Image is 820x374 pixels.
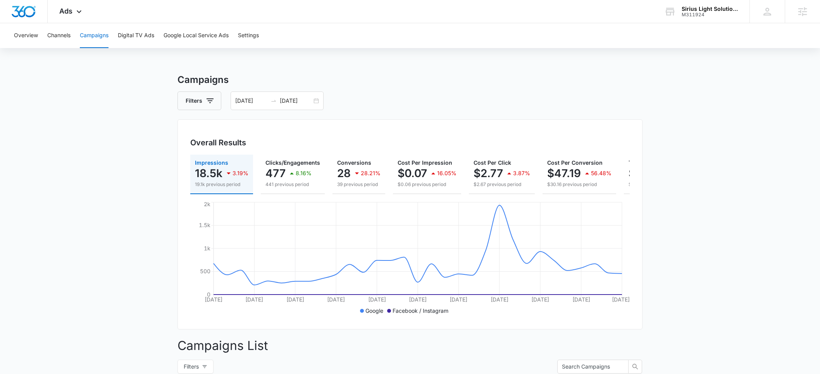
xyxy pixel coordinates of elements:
span: swap-right [270,98,277,104]
p: $30.16 previous period [547,181,612,188]
tspan: 2k [204,201,210,207]
span: Impressions [195,159,228,166]
p: $1,321.40 [629,167,679,179]
tspan: [DATE] [612,296,630,303]
input: Search Campaigns [562,362,618,371]
tspan: [DATE] [491,296,508,303]
p: $2.77 [474,167,503,179]
tspan: [DATE] [531,296,549,303]
p: $0.07 [398,167,427,179]
button: Overview [14,23,38,48]
h3: Overall Results [190,137,246,148]
input: End date [280,97,312,105]
tspan: [DATE] [245,296,263,303]
p: 8.16% [296,171,312,176]
span: to [270,98,277,104]
span: Cost Per Conversion [547,159,603,166]
span: Filters [184,362,199,371]
p: 477 [265,167,286,179]
input: Start date [235,97,267,105]
span: Cost Per Impression [398,159,452,166]
span: Ads [59,7,72,15]
button: Settings [238,23,259,48]
span: Total Spend [629,159,660,166]
button: Channels [47,23,71,48]
tspan: 1.5k [199,222,210,228]
tspan: 1k [204,245,210,252]
tspan: [DATE] [368,296,386,303]
p: 3.19% [233,171,248,176]
p: 18.5k [195,167,222,179]
tspan: [DATE] [409,296,427,303]
div: account name [682,6,738,12]
p: Campaigns List [177,336,643,355]
span: search [629,364,642,370]
tspan: [DATE] [205,296,222,303]
tspan: 500 [200,268,210,274]
button: Campaigns [80,23,109,48]
p: 39 previous period [337,181,381,188]
p: Google [365,307,383,315]
p: $2.67 previous period [474,181,530,188]
span: Cost Per Click [474,159,511,166]
tspan: [DATE] [450,296,467,303]
tspan: 0 [207,291,210,298]
h3: Campaigns [177,73,643,87]
button: Filters [177,360,214,374]
tspan: [DATE] [327,296,345,303]
p: 3.87% [513,171,530,176]
p: 28.21% [361,171,381,176]
p: 56.48% [591,171,612,176]
tspan: [DATE] [572,296,590,303]
p: Facebook / Instagram [393,307,448,315]
button: search [628,360,642,374]
p: $47.19 [547,167,581,179]
tspan: [DATE] [286,296,304,303]
button: Digital TV Ads [118,23,154,48]
span: Conversions [337,159,371,166]
p: 19.1k previous period [195,181,248,188]
button: Filters [177,91,221,110]
div: account id [682,12,738,17]
p: $0.06 previous period [398,181,457,188]
p: 16.05% [437,171,457,176]
p: $1,176.20 previous period [629,181,709,188]
p: 28 [337,167,351,179]
span: Clicks/Engagements [265,159,320,166]
p: 441 previous period [265,181,320,188]
button: Google Local Service Ads [164,23,229,48]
